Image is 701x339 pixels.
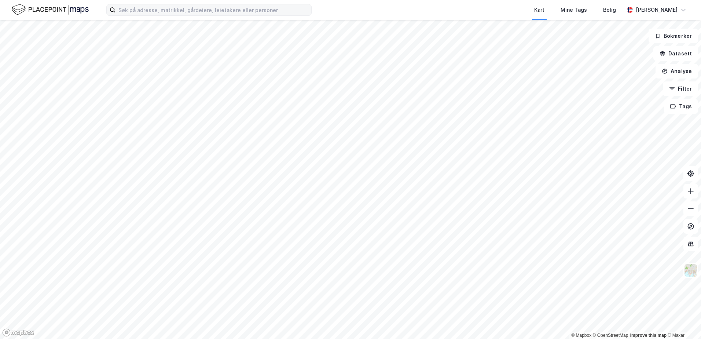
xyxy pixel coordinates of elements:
div: Kart [534,6,544,14]
input: Søk på adresse, matrikkel, gårdeiere, leietakere eller personer [115,4,311,15]
div: [PERSON_NAME] [636,6,678,14]
div: Kontrollprogram for chat [664,304,701,339]
div: Bolig [603,6,616,14]
img: logo.f888ab2527a4732fd821a326f86c7f29.svg [12,3,89,16]
div: Mine Tags [561,6,587,14]
iframe: Chat Widget [664,304,701,339]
